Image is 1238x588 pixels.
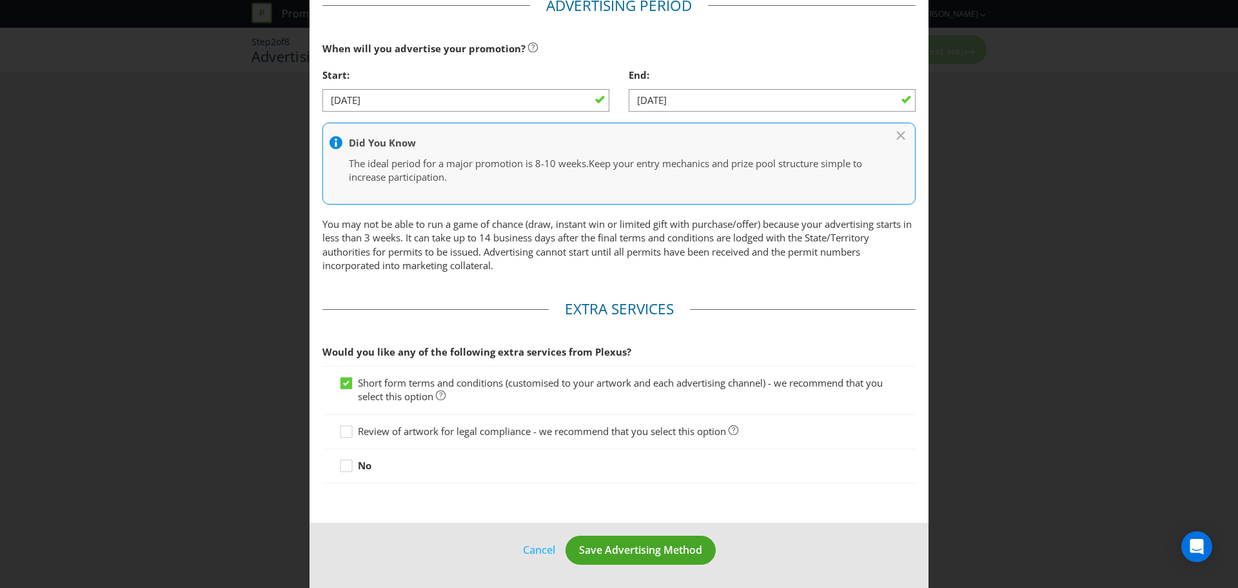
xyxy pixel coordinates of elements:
span: Save Advertising Method [579,543,702,557]
span: When will you advertise your promotion? [322,42,526,55]
div: Open Intercom Messenger [1181,531,1212,562]
span: Keep your entry mechanics and prize pool structure simple to increase participation. [349,157,862,183]
div: End: [629,62,916,88]
strong: No [358,459,371,472]
span: Would you like any of the following extra services from Plexus? [322,345,631,358]
div: Start: [322,62,609,88]
a: Cancel [522,542,556,558]
button: Save Advertising Method [565,536,716,565]
input: DD/MM/YY [322,89,609,112]
span: Review of artwork for legal compliance - we recommend that you select this option [358,425,726,438]
span: The ideal period for a major promotion is 8-10 weeks. [349,157,589,170]
input: DD/MM/YY [629,89,916,112]
legend: Extra Services [549,299,690,319]
p: You may not be able to run a game of chance (draw, instant win or limited gift with purchase/offe... [322,218,916,273]
span: Short form terms and conditions (customised to your artwork and each advertising channel) - we re... [358,376,883,403]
